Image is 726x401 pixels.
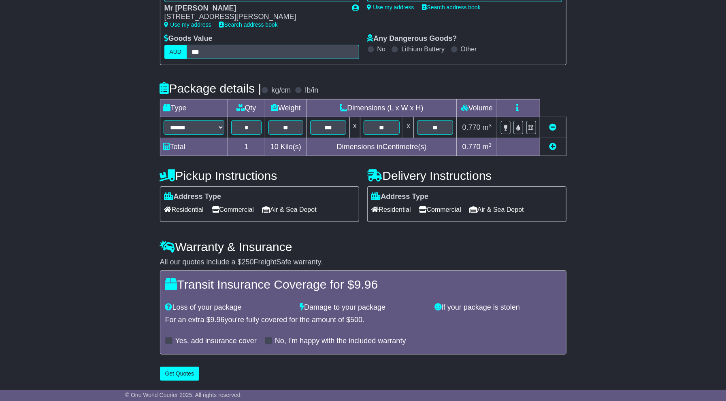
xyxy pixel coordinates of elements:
[462,143,481,151] span: 0.770
[489,142,492,148] sup: 3
[164,45,187,59] label: AUD
[211,316,225,324] span: 9.96
[164,192,221,201] label: Address Type
[457,99,497,117] td: Volume
[165,316,561,325] div: For an extra $ you're fully covered for the amount of $ .
[165,278,561,291] h4: Transit Insurance Coverage for $
[160,367,200,381] button: Get Quotes
[349,117,360,138] td: x
[469,203,524,216] span: Air & Sea Depot
[296,303,430,312] div: Damage to your package
[228,138,265,156] td: 1
[401,45,445,53] label: Lithium Battery
[164,34,213,43] label: Goods Value
[125,392,242,398] span: © One World Courier 2025. All rights reserved.
[212,203,254,216] span: Commercial
[367,4,414,11] a: Use my address
[160,240,566,253] h4: Warranty & Insurance
[164,13,344,21] div: [STREET_ADDRESS][PERSON_NAME]
[265,138,307,156] td: Kilo(s)
[549,123,557,131] a: Remove this item
[354,278,378,291] span: 9.96
[262,203,317,216] span: Air & Sea Depot
[422,4,481,11] a: Search address book
[462,123,481,131] span: 0.770
[175,337,257,346] label: Yes, add insurance cover
[307,99,457,117] td: Dimensions (L x W x H)
[160,258,566,267] div: All our quotes include a $ FreightSafe warranty.
[419,203,461,216] span: Commercial
[164,4,344,13] div: Mr [PERSON_NAME]
[275,337,406,346] label: No, I'm happy with the included warranty
[549,143,557,151] a: Add new item
[160,169,359,182] h4: Pickup Instructions
[461,45,477,53] label: Other
[483,123,492,131] span: m
[242,258,254,266] span: 250
[372,192,429,201] label: Address Type
[164,21,211,28] a: Use my address
[483,143,492,151] span: m
[430,303,565,312] div: If your package is stolen
[305,86,318,95] label: lb/in
[161,303,296,312] div: Loss of your package
[367,169,566,182] h4: Delivery Instructions
[228,99,265,117] td: Qty
[164,203,204,216] span: Residential
[307,138,457,156] td: Dimensions in Centimetre(s)
[219,21,278,28] a: Search address book
[377,45,385,53] label: No
[160,99,228,117] td: Type
[403,117,414,138] td: x
[489,122,492,129] sup: 3
[372,203,411,216] span: Residential
[367,34,457,43] label: Any Dangerous Goods?
[270,143,279,151] span: 10
[265,99,307,117] td: Weight
[160,138,228,156] td: Total
[271,86,291,95] label: kg/cm
[350,316,362,324] span: 500
[160,82,262,95] h4: Package details |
